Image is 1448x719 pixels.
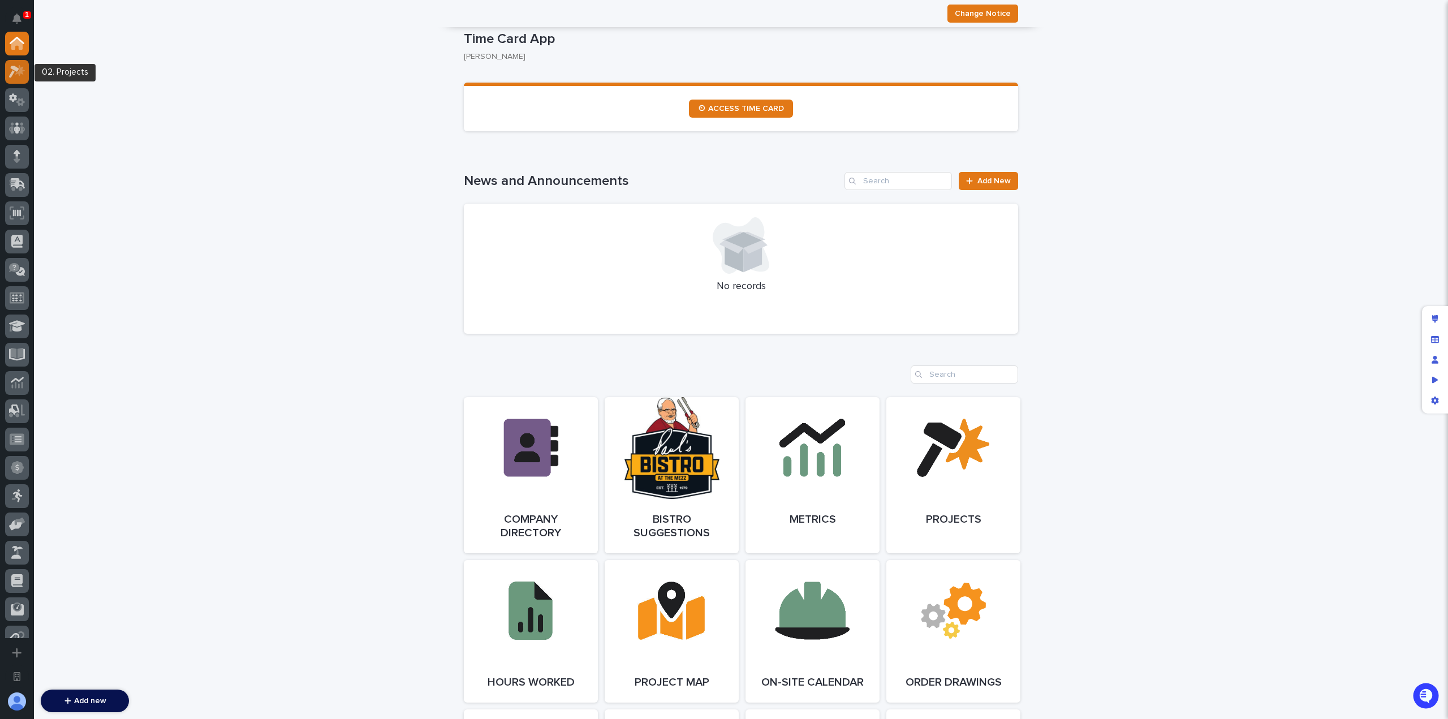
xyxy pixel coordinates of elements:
div: Notifications1 [14,14,29,32]
a: On-Site Calendar [745,560,880,703]
a: Bistro Suggestions [605,397,739,553]
button: Notifications [5,7,29,31]
a: Company Directory [464,397,598,553]
a: Metrics [745,397,880,553]
iframe: Open customer support [1412,682,1442,712]
button: users-avatar [5,690,29,713]
a: Projects [886,397,1020,553]
div: Manage fields and data [1425,329,1445,350]
input: Search [911,365,1018,384]
a: Add New [959,172,1018,190]
button: Start new chat [192,129,206,143]
div: Manage users [1425,350,1445,370]
img: Stacker [11,11,34,33]
div: Preview as [1425,370,1445,390]
a: Order Drawings [886,560,1020,703]
div: Start new chat [38,126,186,137]
button: Add a new app... [5,641,29,665]
p: No records [477,281,1005,293]
a: 📖Help Docs [7,177,66,197]
h1: News and Announcements [464,173,840,190]
button: Open workspace settings [5,665,29,688]
a: ⏲ ACCESS TIME CARD [689,100,793,118]
button: Add new [41,690,129,712]
span: Change Notice [955,8,1011,19]
a: Powered byPylon [80,209,137,218]
div: 📖 [11,183,20,192]
span: Pylon [113,209,137,218]
a: Project Map [605,560,739,703]
span: Add New [977,177,1011,185]
p: [PERSON_NAME] [464,52,1009,62]
span: ⏲ ACCESS TIME CARD [698,105,784,113]
p: Welcome 👋 [11,45,206,63]
button: Change Notice [947,5,1018,23]
img: 1736555164131-43832dd5-751b-4058-ba23-39d91318e5a0 [11,126,32,146]
input: Clear [29,91,187,102]
div: Edit layout [1425,309,1445,329]
input: Search [844,172,952,190]
a: Hours Worked [464,560,598,703]
p: How can we help? [11,63,206,81]
p: 1 [25,11,29,19]
p: Time Card App [464,31,1014,48]
span: Help Docs [23,182,62,193]
div: We're available if you need us! [38,137,143,146]
div: App settings [1425,390,1445,411]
